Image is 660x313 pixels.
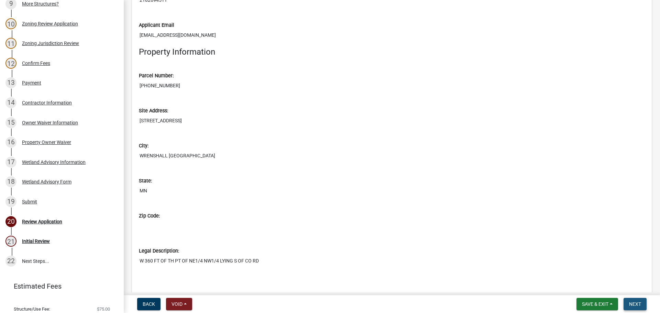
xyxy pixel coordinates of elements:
div: Zoning Jurisdiction Review [22,41,79,46]
div: 10 [5,18,16,29]
label: Site Address: [139,109,168,113]
label: City: [139,144,148,148]
div: Wetland Advisory Form [22,179,71,184]
div: Review Application [22,219,62,224]
span: Void [172,301,183,307]
button: Back [137,298,161,310]
label: Zip Code: [139,214,160,219]
button: Save & Exit [576,298,618,310]
div: 17 [5,157,16,168]
label: Legal Description: [139,249,179,254]
div: Contractor Information [22,100,72,105]
div: Payment [22,80,41,85]
h4: Property Information [139,47,645,57]
div: 14 [5,97,16,108]
div: 11 [5,38,16,49]
span: Back [143,301,155,307]
button: Next [624,298,647,310]
a: Estimated Fees [5,279,113,293]
div: More Structures? [22,1,59,6]
div: Confirm Fees [22,61,50,66]
div: Owner Waiver Information [22,120,78,125]
div: 21 [5,236,16,247]
textarea: W 360 FT OF TH PT OF NE1/4 NW1/4 LYING S OF CO RD [139,255,645,296]
div: 19 [5,196,16,207]
button: Void [166,298,192,310]
div: Zoning Review Application [22,21,78,26]
span: Save & Exit [582,301,608,307]
div: 20 [5,216,16,227]
label: Parcel Number: [139,74,174,78]
div: Initial Review [22,239,50,244]
div: 22 [5,256,16,267]
label: State: [139,179,152,183]
span: $75.00 [97,307,110,311]
span: Structure/Use Fee: [14,307,50,311]
div: Wetland Advisory Information [22,160,86,165]
div: 13 [5,77,16,88]
div: Submit [22,199,37,204]
div: 16 [5,137,16,148]
span: Next [629,301,641,307]
div: 15 [5,117,16,128]
div: Property Owner Waiver [22,140,71,145]
div: 12 [5,58,16,69]
label: Applicant Email [139,23,174,28]
div: 18 [5,176,16,187]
